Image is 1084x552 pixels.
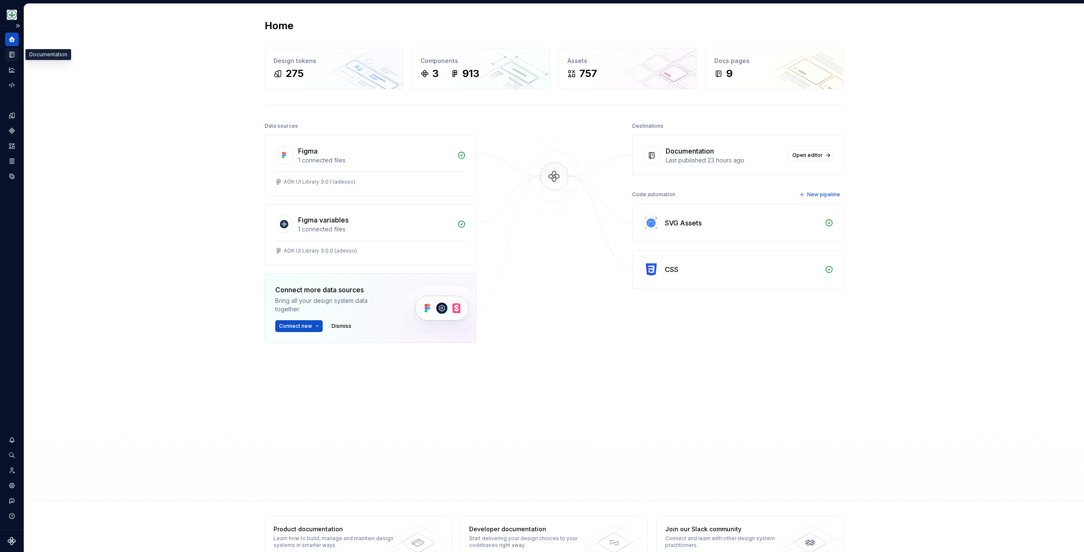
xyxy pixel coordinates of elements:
[469,525,592,533] div: Developer documentation
[298,215,348,225] div: Figma variables
[796,189,844,200] button: New pipeline
[726,67,733,80] div: 9
[12,20,24,32] button: Expand sidebar
[5,170,19,183] a: Data sources
[5,139,19,153] a: Assets
[298,225,452,233] div: 1 connected files
[284,179,355,185] div: AOK UI Library 3.0.1 (adesso)
[298,156,452,165] div: 1 connected files
[25,49,71,60] div: Documentation
[807,191,840,198] span: New pipeline
[666,156,783,165] div: Last published 23 hours ago
[666,146,714,156] div: Documentation
[5,63,19,77] a: Analytics
[665,535,788,549] div: Connect and learn with other design system practitioners.
[284,247,357,254] div: AOK UI Library 3.0.0 (adesso)
[5,479,19,492] a: Settings
[5,33,19,46] a: Home
[5,494,19,508] button: Contact support
[5,78,19,92] a: Code automation
[462,67,479,80] div: 913
[5,109,19,122] a: Design tokens
[705,48,844,89] a: Docs pages9
[275,297,390,313] div: Bring all your design system data together.
[5,464,19,477] a: Invite team
[285,67,304,80] div: 275
[632,120,664,132] div: Destinations
[265,135,476,196] a: Figma1 connected filesAOK UI Library 3.0.1 (adesso)
[5,124,19,137] a: Components
[788,149,833,161] a: Open editor
[274,57,394,65] div: Design tokens
[792,152,823,159] span: Open editor
[279,323,312,330] span: Connect new
[469,535,592,549] div: Start delivering your design choices to your codebases right away.
[432,67,439,80] div: 3
[275,285,390,295] div: Connect more data sources
[579,67,597,80] div: 757
[274,535,397,549] div: Learn how to build, manage and maintain design systems in smarter ways.
[5,448,19,462] button: Search ⌘K
[632,189,675,200] div: Code automation
[265,120,298,132] div: Data sources
[665,218,702,228] div: SVG Assets
[559,48,697,89] a: Assets757
[5,154,19,168] a: Storybook stories
[412,48,550,89] a: Components3913
[7,10,17,20] img: df5db9ef-aba0-4771-bf51-9763b7497661.png
[275,320,323,332] button: Connect new
[265,19,293,33] h2: Home
[420,57,541,65] div: Components
[5,48,19,61] a: Documentation
[265,48,403,89] a: Design tokens275
[265,204,476,265] a: Figma variables1 connected filesAOK UI Library 3.0.0 (adesso)
[8,537,16,545] svg: Supernova Logo
[328,320,355,332] button: Dismiss
[714,57,835,65] div: Docs pages
[332,323,351,330] span: Dismiss
[5,433,19,447] button: Notifications
[274,525,397,533] div: Product documentation
[298,146,318,156] div: Figma
[665,525,788,533] div: Join our Slack community
[567,57,688,65] div: Assets
[665,264,678,275] div: CSS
